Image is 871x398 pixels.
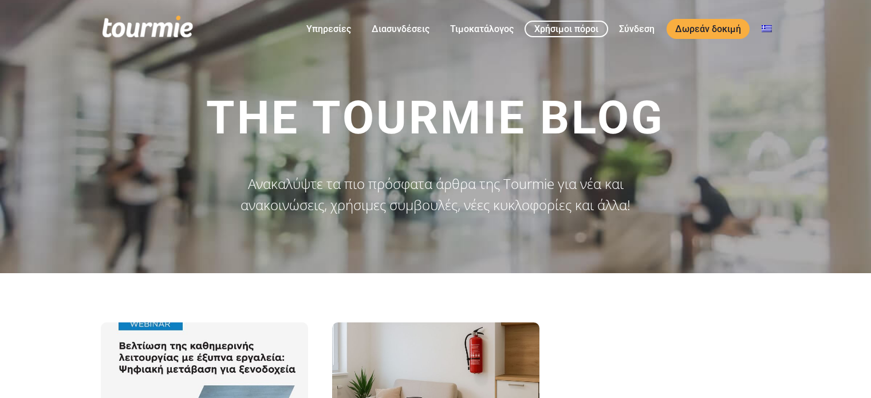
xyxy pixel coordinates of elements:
[610,22,663,36] a: Σύνδεση
[525,21,608,37] a: Χρήσιμοι πόροι
[206,91,665,145] span: The Tourmie Blog
[667,19,750,39] a: Δωρεάν δοκιμή
[363,22,438,36] a: Διασυνδέσεις
[241,174,630,214] span: Ανακαλύψτε τα πιο πρόσφατα άρθρα της Tourmie για νέα και ανακοινώσεις, χρήσιμες συμβουλές, νέες κ...
[442,22,522,36] a: Τιμοκατάλογος
[298,22,360,36] a: Υπηρεσίες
